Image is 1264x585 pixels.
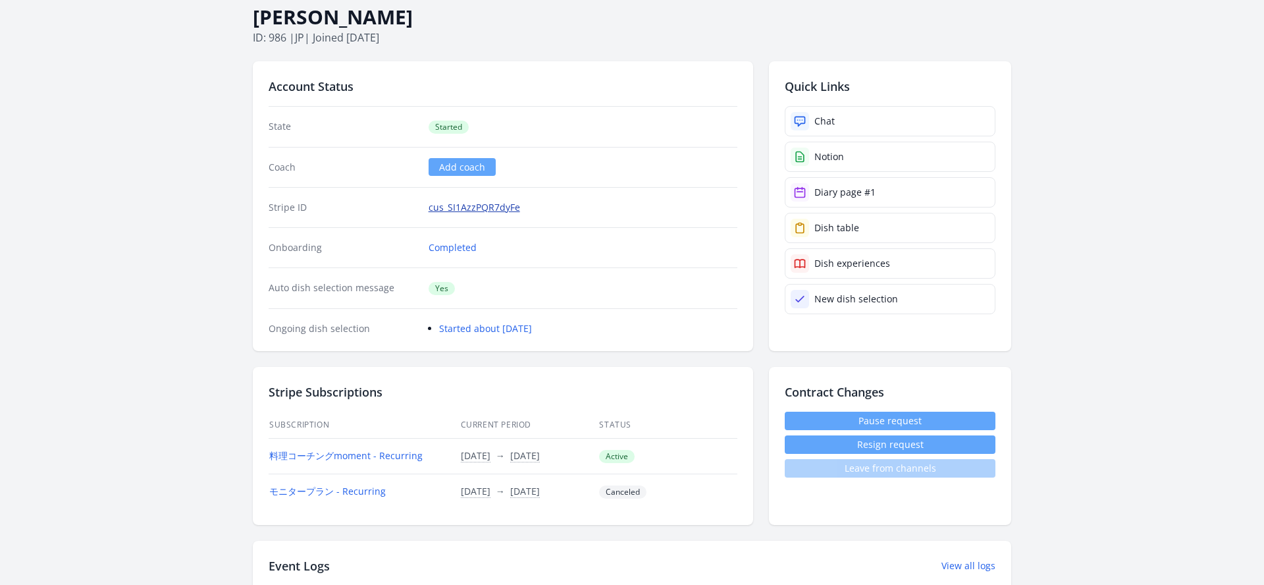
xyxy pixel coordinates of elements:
[269,412,460,439] th: Subscription
[429,121,469,134] span: Started
[785,77,995,96] h2: Quick Links
[269,485,386,497] a: モニタープラン - Recurring
[785,412,995,430] a: Pause request
[269,281,418,295] dt: Auto dish selection message
[269,449,423,462] a: 料理コーチングmoment - Recurring
[461,449,490,462] button: [DATE]
[785,142,995,172] a: Notion
[785,459,995,478] span: Leave from channels
[814,292,898,306] div: New dish selection
[814,150,844,163] div: Notion
[461,485,490,498] button: [DATE]
[785,383,995,401] h2: Contract Changes
[785,213,995,243] a: Dish table
[253,30,1011,45] p: ID: 986 | | Joined [DATE]
[785,106,995,136] a: Chat
[785,177,995,208] a: Diary page #1
[785,248,995,279] a: Dish experiences
[785,284,995,314] a: New dish selection
[429,241,477,254] a: Completed
[269,322,418,335] dt: Ongoing dish selection
[269,557,330,575] h2: Event Logs
[599,450,635,463] span: Active
[814,115,835,128] div: Chat
[496,485,505,497] span: →
[460,412,599,439] th: Current Period
[269,241,418,254] dt: Onboarding
[599,486,646,499] span: Canceled
[439,322,532,335] a: Started about [DATE]
[429,158,496,176] a: Add coach
[269,383,737,401] h2: Stripe Subscriptions
[429,282,455,295] span: Yes
[510,485,540,498] button: [DATE]
[269,77,737,96] h2: Account Status
[269,201,418,214] dt: Stripe ID
[269,120,418,134] dt: State
[598,412,737,439] th: Status
[429,201,520,214] a: cus_SI1AzzPQR7dyFe
[814,257,890,270] div: Dish experiences
[785,435,995,454] button: Resign request
[496,449,505,462] span: →
[941,559,995,572] a: View all logs
[253,5,1011,30] h1: [PERSON_NAME]
[814,221,859,235] div: Dish table
[295,30,304,45] span: jp
[814,186,876,199] div: Diary page #1
[269,161,418,174] dt: Coach
[510,449,540,462] button: [DATE]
